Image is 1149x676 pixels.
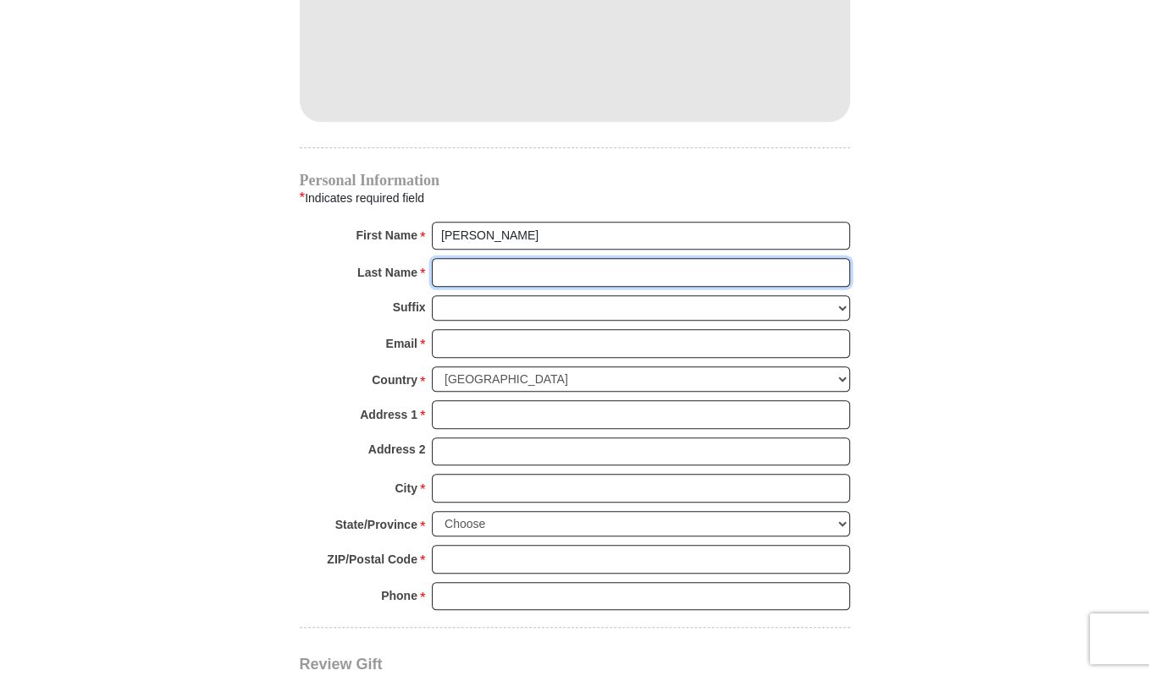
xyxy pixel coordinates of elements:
[372,368,417,392] strong: Country
[360,403,417,426] strong: Address 1
[300,173,850,187] h4: Personal Information
[300,656,383,673] span: Review Gift
[335,513,417,536] strong: State/Province
[357,261,417,284] strong: Last Name
[327,547,417,571] strong: ZIP/Postal Code
[368,437,426,461] strong: Address 2
[300,187,850,209] div: Indicates required field
[381,584,417,607] strong: Phone
[393,295,426,319] strong: Suffix
[395,476,417,500] strong: City
[386,332,417,355] strong: Email
[356,223,417,247] strong: First Name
